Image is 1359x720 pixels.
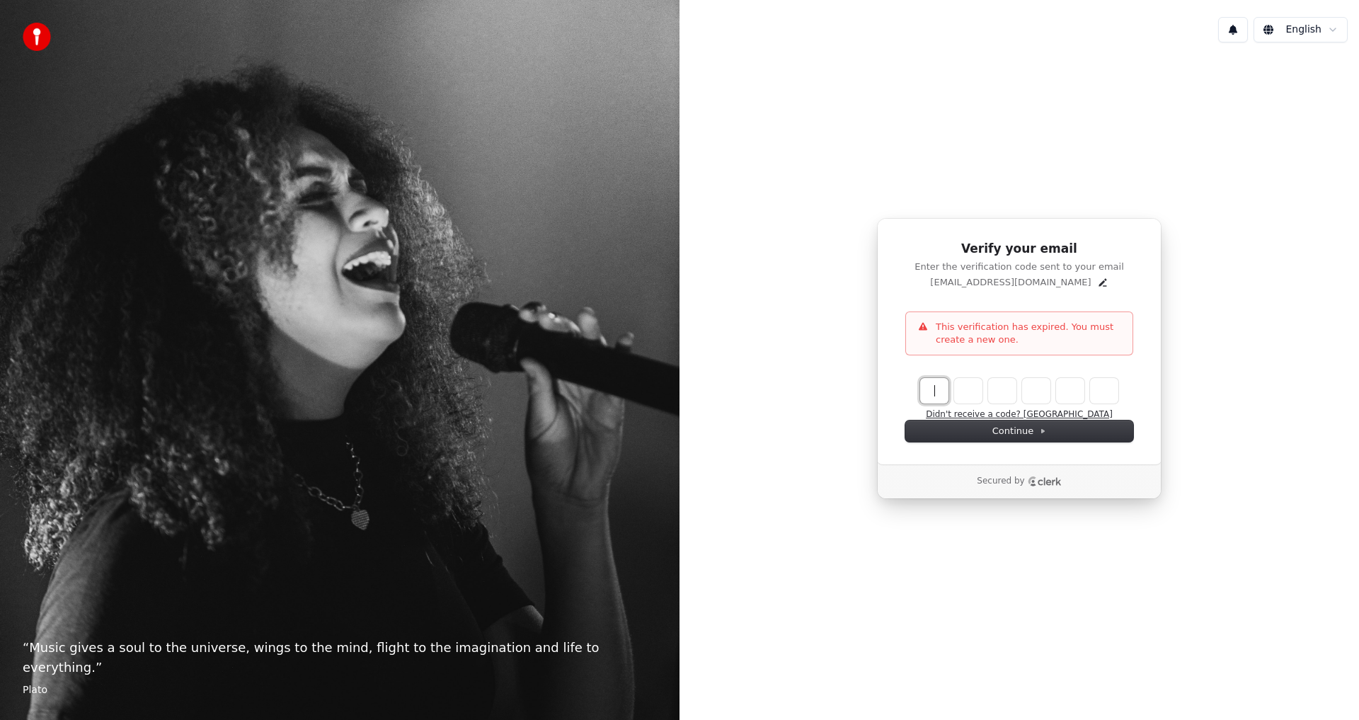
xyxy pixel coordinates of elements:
[992,425,1046,438] span: Continue
[1028,476,1062,486] a: Clerk logo
[930,276,1091,289] p: [EMAIL_ADDRESS][DOMAIN_NAME]
[926,409,1113,421] button: Didn't receive a code? [GEOGRAPHIC_DATA]
[905,421,1133,442] button: Continue
[23,683,657,697] footer: Plato
[977,476,1024,487] p: Secured by
[905,261,1133,273] p: Enter the verification code sent to your email
[920,378,1147,404] input: Enter verification code
[936,321,1121,346] p: This verification has expired. You must create a new one.
[23,23,51,51] img: youka
[1097,277,1108,288] button: Edit
[905,241,1133,258] h1: Verify your email
[23,638,657,678] p: “ Music gives a soul to the universe, wings to the mind, flight to the imagination and life to ev...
